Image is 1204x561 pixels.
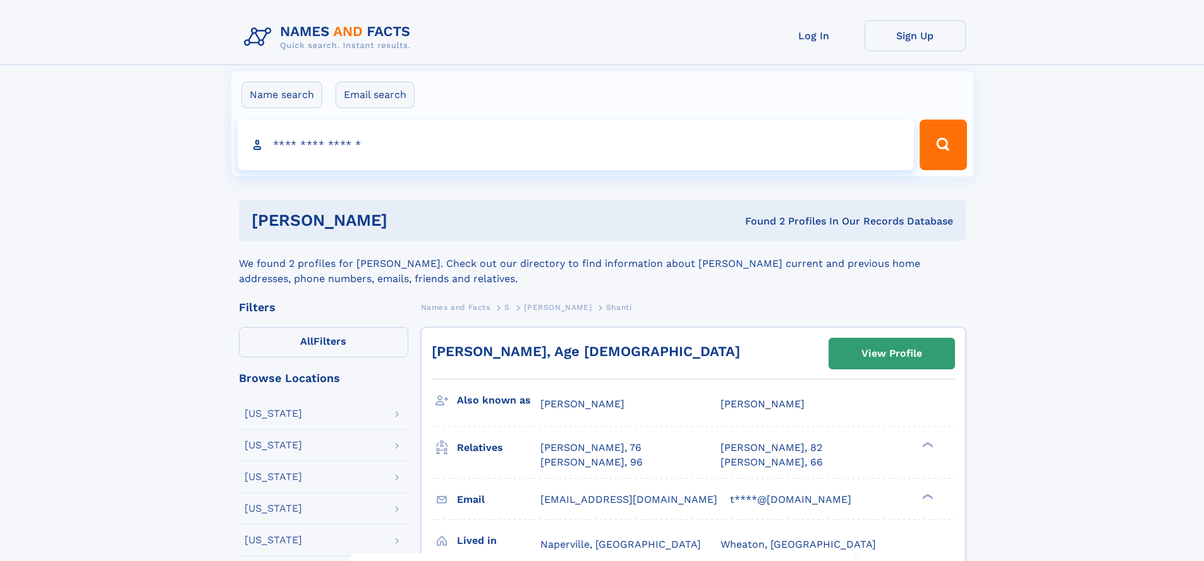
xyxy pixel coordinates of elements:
span: All [300,335,313,347]
h1: [PERSON_NAME] [252,213,566,228]
button: Search Button [920,120,966,170]
span: [PERSON_NAME] [540,398,624,410]
div: [US_STATE] [245,503,302,514]
a: [PERSON_NAME], 66 [721,455,823,469]
div: View Profile [861,339,922,368]
a: [PERSON_NAME], 76 [540,441,642,455]
h3: Email [457,489,540,510]
span: Naperville, [GEOGRAPHIC_DATA] [540,538,701,550]
div: Filters [239,302,408,313]
a: Sign Up [865,20,966,51]
span: [PERSON_NAME] [524,303,592,312]
span: [PERSON_NAME] [721,398,805,410]
a: Log In [763,20,865,51]
a: [PERSON_NAME], 82 [721,441,822,455]
label: Name search [241,82,322,108]
span: Wheaton, [GEOGRAPHIC_DATA] [721,538,876,550]
h3: Relatives [457,437,540,459]
a: [PERSON_NAME] [524,299,592,315]
div: Found 2 Profiles In Our Records Database [566,214,953,228]
h3: Also known as [457,390,540,411]
div: [US_STATE] [245,440,302,450]
div: ❯ [919,441,934,449]
h3: Lived in [457,530,540,552]
label: Filters [239,327,408,357]
a: [PERSON_NAME], Age [DEMOGRAPHIC_DATA] [432,343,740,359]
span: S [504,303,510,312]
a: View Profile [829,338,954,369]
input: search input [238,120,915,170]
a: [PERSON_NAME], 96 [540,455,643,469]
div: [US_STATE] [245,472,302,482]
div: ❯ [919,492,934,500]
label: Email search [336,82,415,108]
a: Names and Facts [421,299,490,315]
span: [EMAIL_ADDRESS][DOMAIN_NAME] [540,493,717,505]
div: [US_STATE] [245,409,302,419]
span: Shanti [606,303,632,312]
a: S [504,299,510,315]
div: [US_STATE] [245,535,302,545]
img: Logo Names and Facts [239,20,421,54]
div: We found 2 profiles for [PERSON_NAME]. Check out our directory to find information about [PERSON_... [239,241,966,287]
div: Browse Locations [239,373,408,384]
